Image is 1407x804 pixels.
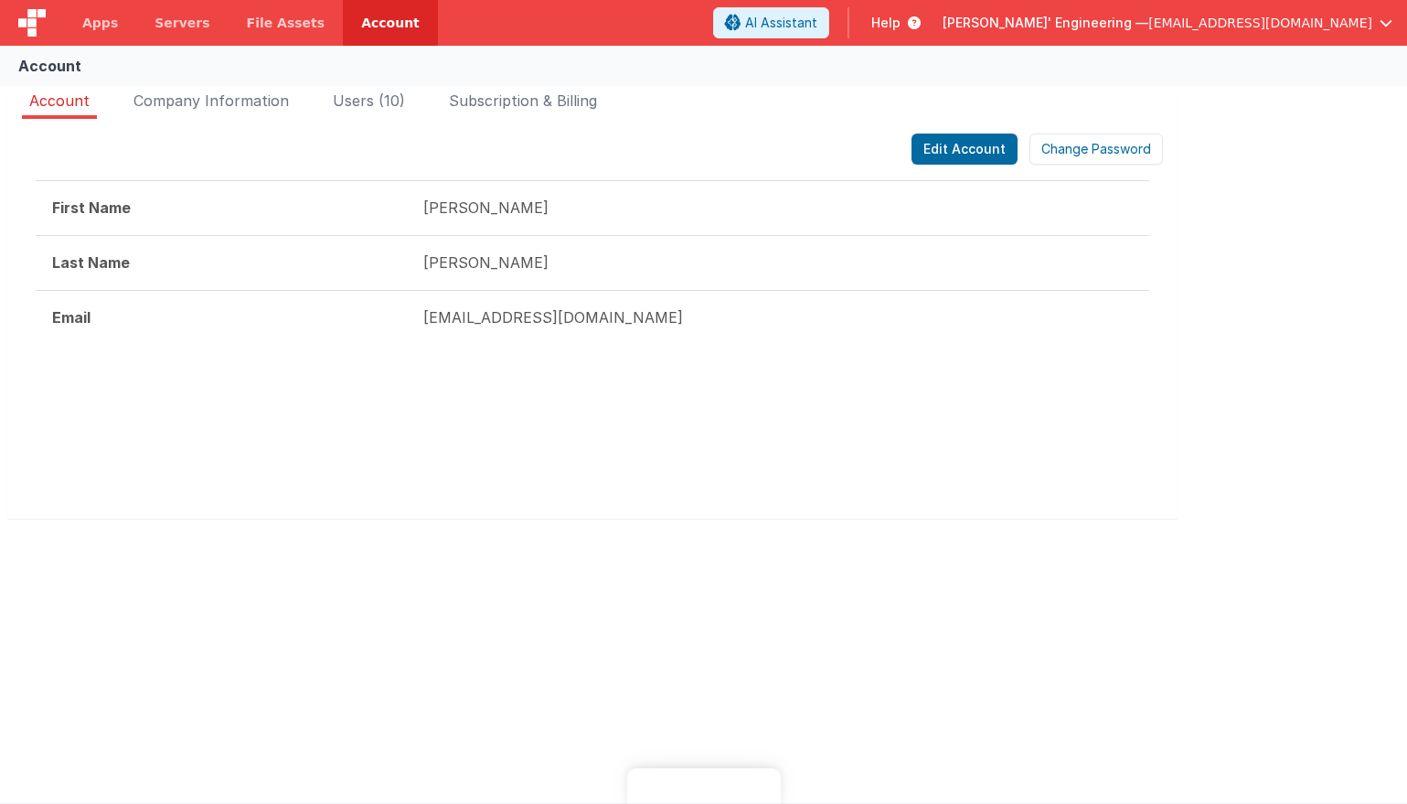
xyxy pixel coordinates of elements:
[407,290,1149,344] td: [EMAIL_ADDRESS][DOMAIN_NAME]
[18,55,81,77] div: Account
[943,14,1392,32] button: [PERSON_NAME]' Engineering — [EMAIL_ADDRESS][DOMAIN_NAME]
[52,198,131,217] strong: First Name
[407,235,1149,290] td: [PERSON_NAME]
[407,181,1149,236] td: [PERSON_NAME]
[333,91,405,110] span: Users (10)
[745,14,817,32] span: AI Assistant
[52,308,91,327] strong: Email
[133,91,289,110] span: Company Information
[247,14,325,32] span: File Assets
[1148,14,1372,32] span: [EMAIL_ADDRESS][DOMAIN_NAME]
[52,253,130,272] strong: Last Name
[713,7,829,38] button: AI Assistant
[29,91,90,110] span: Account
[1029,134,1163,165] button: Change Password
[449,91,597,110] span: Subscription & Billing
[155,14,209,32] span: Servers
[943,14,1148,32] span: [PERSON_NAME]' Engineering —
[82,14,118,32] span: Apps
[911,134,1018,165] button: Edit Account
[871,14,901,32] span: Help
